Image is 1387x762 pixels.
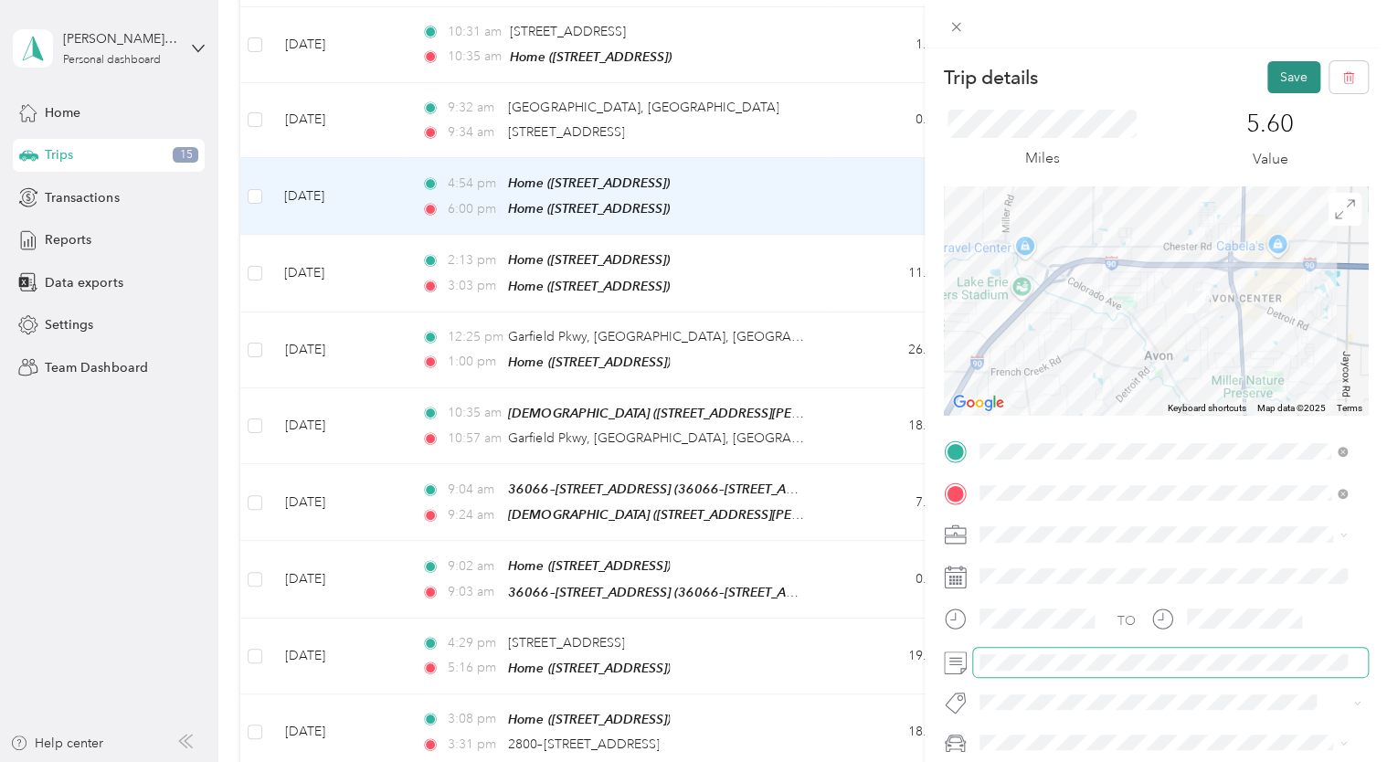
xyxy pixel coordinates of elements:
img: Google [948,391,1009,415]
p: Miles [1024,147,1059,170]
p: 5.60 [1246,110,1294,139]
p: Value [1252,148,1287,171]
a: Open this area in Google Maps (opens a new window) [948,391,1009,415]
p: Trip details [944,65,1038,90]
a: Terms (opens in new tab) [1337,403,1362,413]
span: Map data ©2025 [1257,403,1326,413]
div: TO [1117,611,1136,630]
iframe: Everlance-gr Chat Button Frame [1285,660,1387,762]
button: Keyboard shortcuts [1168,402,1246,415]
button: Save [1267,61,1320,93]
